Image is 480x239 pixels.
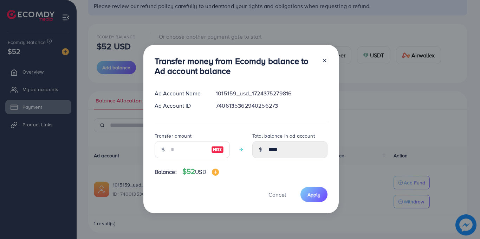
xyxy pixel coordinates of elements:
span: Apply [307,191,320,198]
button: Cancel [260,187,295,202]
label: Total balance in ad account [252,132,315,139]
button: Apply [300,187,327,202]
h3: Transfer money from Ecomdy balance to Ad account balance [155,56,316,76]
span: Balance: [155,168,177,176]
img: image [212,169,219,176]
h4: $52 [182,167,219,176]
span: Cancel [268,191,286,199]
div: 7406135362940256273 [210,102,333,110]
div: 1015159_usd_1724375279816 [210,89,333,98]
div: Ad Account Name [149,89,210,98]
span: USD [195,168,206,176]
img: image [211,145,224,154]
label: Transfer amount [155,132,192,139]
div: Ad Account ID [149,102,210,110]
